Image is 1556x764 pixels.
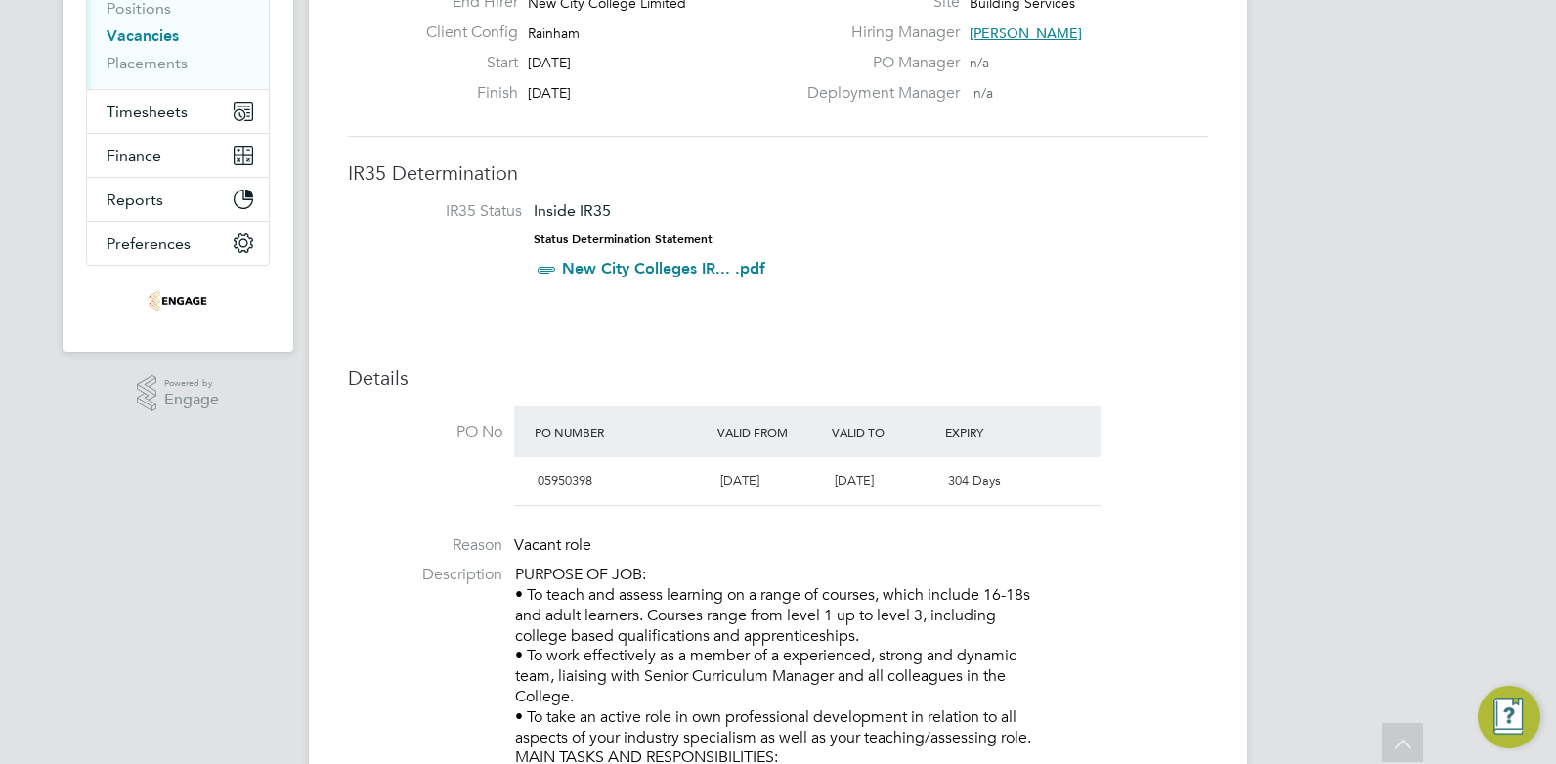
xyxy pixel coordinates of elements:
[348,535,502,556] label: Reason
[348,365,1208,391] h3: Details
[348,160,1208,186] h3: IR35 Determination
[87,134,269,177] button: Finance
[514,535,591,555] span: Vacant role
[149,285,207,317] img: omniapeople-logo-retina.png
[107,147,161,165] span: Finance
[164,375,219,392] span: Powered by
[538,472,592,488] span: 05950398
[367,201,522,222] label: IR35 Status
[87,90,269,133] button: Timesheets
[827,414,941,449] div: Valid To
[348,565,502,585] label: Description
[562,259,765,277] a: New City Colleges IR... .pdf
[528,84,571,102] span: [DATE]
[534,201,611,220] span: Inside IR35
[107,234,191,253] span: Preferences
[87,178,269,221] button: Reports
[86,285,270,317] a: Go to home page
[970,24,1082,42] span: [PERSON_NAME]
[796,22,960,43] label: Hiring Manager
[107,191,163,209] span: Reports
[1478,686,1540,748] button: Engage Resource Center
[948,472,1001,488] span: 304 Days
[720,472,759,488] span: [DATE]
[796,83,960,104] label: Deployment Manager
[411,83,518,104] label: Finish
[164,392,219,408] span: Engage
[107,54,188,72] a: Placements
[528,54,571,71] span: [DATE]
[534,233,713,246] strong: Status Determination Statement
[973,84,993,102] span: n/a
[87,222,269,265] button: Preferences
[411,22,518,43] label: Client Config
[528,24,580,42] span: Rainham
[940,414,1055,449] div: Expiry
[530,414,713,449] div: PO Number
[796,53,960,73] label: PO Manager
[137,375,220,412] a: Powered byEngage
[348,422,502,443] label: PO No
[835,472,874,488] span: [DATE]
[411,53,518,73] label: Start
[713,414,827,449] div: Valid From
[970,54,989,71] span: n/a
[107,103,188,121] span: Timesheets
[107,26,179,45] a: Vacancies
